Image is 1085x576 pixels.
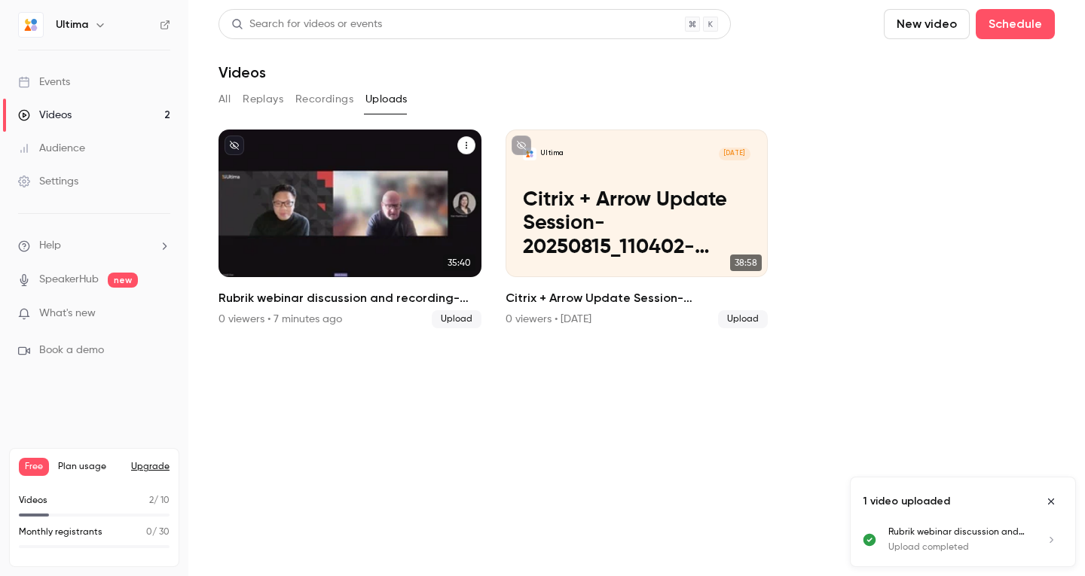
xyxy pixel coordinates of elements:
[58,461,122,473] span: Plan usage
[219,63,266,81] h1: Videos
[39,272,99,288] a: SpeakerHub
[730,254,762,271] span: 38:58
[152,307,170,321] iframe: Noticeable Trigger
[39,238,61,254] span: Help
[18,174,78,189] div: Settings
[18,238,170,254] li: help-dropdown-opener
[295,87,353,111] button: Recordings
[39,343,104,358] span: Book a demo
[851,526,1075,566] ul: Uploads list
[243,87,283,111] button: Replays
[863,494,950,509] p: 1 video uploaded
[18,108,72,123] div: Videos
[888,526,1027,539] p: Rubrik webinar discussion and recording-20251007_090656-Meeting Recording (1)
[219,130,1055,328] ul: Videos
[131,461,170,473] button: Upgrade
[506,130,769,328] li: Citrix + Arrow Update Session-20250815_110402-Meeting Recording
[219,130,481,328] li: Rubrik webinar discussion and recording-20251007_090656-Meeting Recording (1)
[19,458,49,476] span: Free
[540,149,564,158] p: Ultima
[19,526,102,539] p: Monthly registrants
[149,494,170,507] p: / 10
[512,136,531,155] button: unpublished
[884,9,970,39] button: New video
[523,188,750,260] p: Citrix + Arrow Update Session-20250815_110402-Meeting Recording
[506,312,591,327] div: 0 viewers • [DATE]
[19,13,43,37] img: Ultima
[219,130,481,328] a: 35:40Rubrik webinar discussion and recording-20251007_090656-Meeting Recording (1)0 viewers • 7 m...
[443,254,475,271] span: 35:40
[219,9,1055,567] section: Videos
[888,526,1063,554] a: Rubrik webinar discussion and recording-20251007_090656-Meeting Recording (1)Upload completed
[432,310,481,328] span: Upload
[506,289,769,307] h2: Citrix + Arrow Update Session-20250815_110402-Meeting Recording
[1039,489,1063,514] button: Close uploads list
[19,494,47,507] p: Videos
[365,87,408,111] button: Uploads
[108,273,138,288] span: new
[219,87,231,111] button: All
[146,526,170,539] p: / 30
[888,541,1027,554] p: Upload completed
[56,17,88,32] h6: Ultima
[39,306,96,322] span: What's new
[219,289,481,307] h2: Rubrik webinar discussion and recording-20251007_090656-Meeting Recording (1)
[146,528,152,537] span: 0
[225,136,244,155] button: unpublished
[231,17,382,32] div: Search for videos or events
[506,130,769,328] a: Citrix + Arrow Update Session-20250815_110402-Meeting RecordingUltima[DATE]Citrix + Arrow Update ...
[718,310,768,328] span: Upload
[149,496,154,505] span: 2
[976,9,1055,39] button: Schedule
[219,312,342,327] div: 0 viewers • 7 minutes ago
[719,148,750,160] span: [DATE]
[18,141,85,156] div: Audience
[18,75,70,90] div: Events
